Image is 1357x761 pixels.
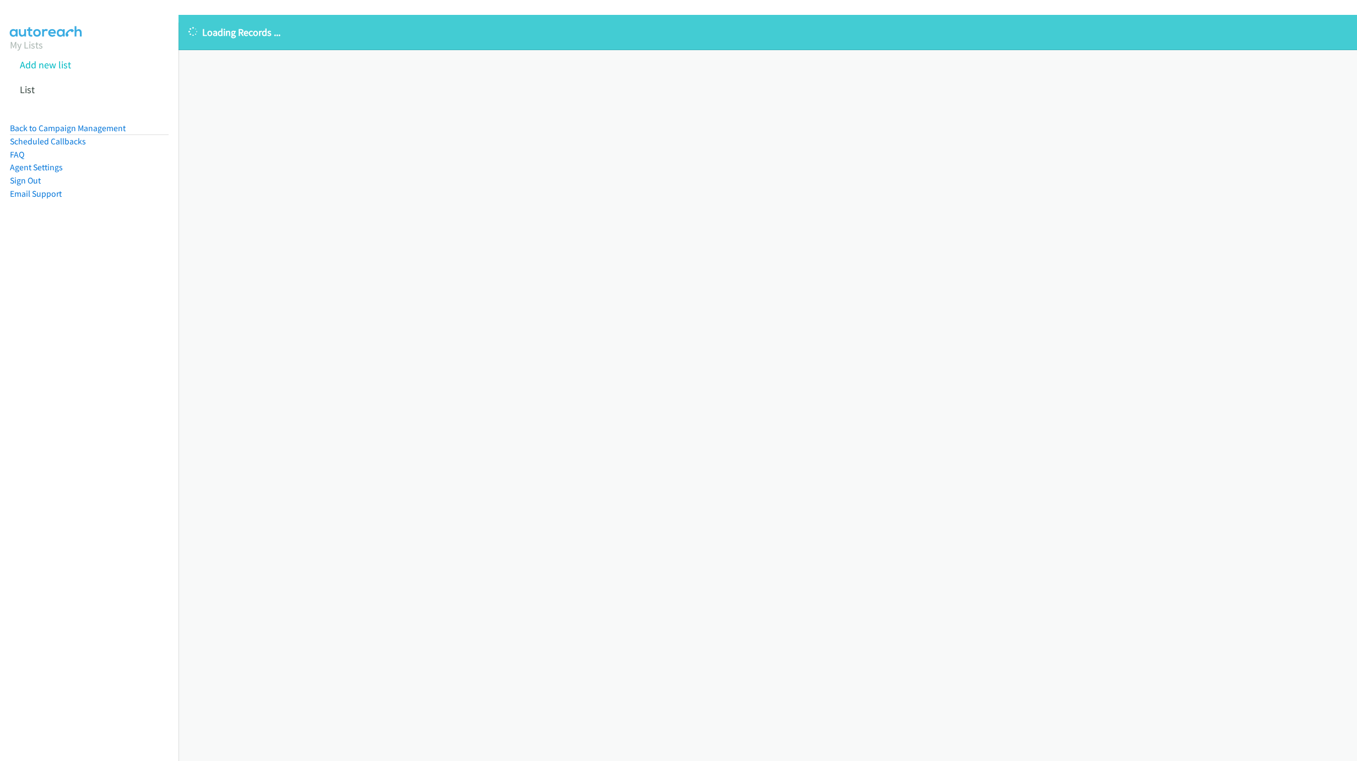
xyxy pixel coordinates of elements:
a: My Lists [10,39,43,51]
a: Sign Out [10,175,41,186]
a: FAQ [10,149,24,160]
a: Agent Settings [10,162,63,172]
a: Email Support [10,188,62,199]
a: Scheduled Callbacks [10,136,86,147]
a: Back to Campaign Management [10,123,126,133]
a: List [20,83,35,96]
a: Add new list [20,58,71,71]
p: Loading Records ... [188,25,1347,40]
